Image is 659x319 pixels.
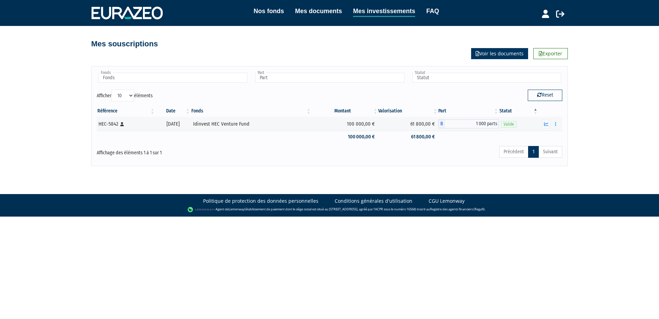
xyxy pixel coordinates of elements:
[538,146,562,158] a: Suivant
[438,119,445,128] span: B
[203,198,318,204] a: Politique de protection des données personnelles
[378,131,438,143] td: 61 800,00 €
[312,105,378,117] th: Montant: activer pour trier la colonne par ordre croissant
[426,6,439,16] a: FAQ
[438,105,499,117] th: Part: activer pour trier la colonne par ordre croissant
[533,48,568,59] a: Exporter
[445,119,499,128] span: 1 000 parts
[471,48,528,59] a: Voir les documents
[378,105,438,117] th: Valorisation: activer pour trier la colonne par ordre croissant
[229,207,245,211] a: Lemonway
[158,120,189,128] div: [DATE]
[312,117,378,131] td: 100 000,00 €
[97,90,153,101] label: Afficher éléments
[188,206,214,213] img: logo-lemonway.png
[499,105,538,117] th: Statut : activer pour trier la colonne par ordre d&eacute;croissant
[430,207,485,211] a: Registre des agents financiers (Regafi)
[91,40,158,48] h4: Mes souscriptions
[7,206,652,213] div: - Agent de (établissement de paiement dont le siège social est situé au [STREET_ADDRESS], agréé p...
[499,146,528,158] a: Précédent
[528,90,562,101] button: Reset
[98,120,153,128] div: HEC-5842
[120,122,124,126] i: [Français] Personne physique
[429,198,465,204] a: CGU Lemonway
[191,105,311,117] th: Fonds: activer pour trier la colonne par ordre croissant
[97,105,155,117] th: Référence : activer pour trier la colonne par ordre croissant
[312,131,378,143] td: 100 000,00 €
[97,145,285,156] div: Affichage des éléments 1 à 1 sur 1
[193,120,309,128] div: Idinvest HEC Venture Fund
[295,6,342,16] a: Mes documents
[501,121,516,128] span: Valide
[254,6,284,16] a: Nos fonds
[92,7,163,19] img: 1732889491-logotype_eurazeo_blanc_rvb.png
[528,146,539,158] a: 1
[353,6,415,17] a: Mes investissements
[378,117,438,131] td: 61 800,00 €
[335,198,412,204] a: Conditions générales d'utilisation
[438,119,499,128] div: B - Idinvest HEC Venture Fund
[155,105,191,117] th: Date: activer pour trier la colonne par ordre croissant
[112,90,134,101] select: Afficheréléments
